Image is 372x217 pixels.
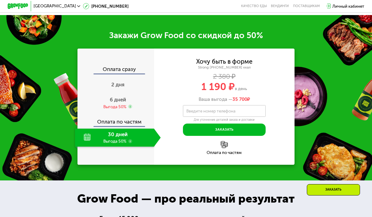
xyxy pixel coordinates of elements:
[103,104,126,110] div: Выгода 50%
[83,3,129,9] a: [PHONE_NUMBER]
[186,110,235,112] label: Введите номер телефона
[111,81,125,88] span: 2 дня
[110,97,126,103] span: 6 дней
[69,190,303,207] div: Grow Food — про реальный результат
[235,86,247,91] span: в день
[221,141,228,148] img: l6xcnZfty9opOoJh.png
[293,4,320,8] div: поставщикам
[154,74,295,80] div: 2 380 ₽
[232,97,247,102] span: 35 700
[201,81,235,93] span: 1 190 ₽
[34,4,76,8] span: [GEOGRAPHIC_DATA]
[332,3,364,9] div: Личный кабинет
[78,67,154,73] div: Оплата сразу
[154,97,295,102] div: Ваша выгода —
[307,184,360,195] div: Заказать
[183,124,266,136] button: Заказать
[78,114,154,126] div: Оплата по частям
[271,4,289,8] a: Вендинги
[154,151,295,155] div: Оплата по частям
[241,4,267,8] a: Качество еды
[196,59,252,65] div: Хочу быть в форме
[232,97,250,102] span: ₽
[154,65,295,70] div: Strong [PHONE_NUMBER] ккал
[183,118,266,122] div: Для уточнения деталей заказа и доставки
